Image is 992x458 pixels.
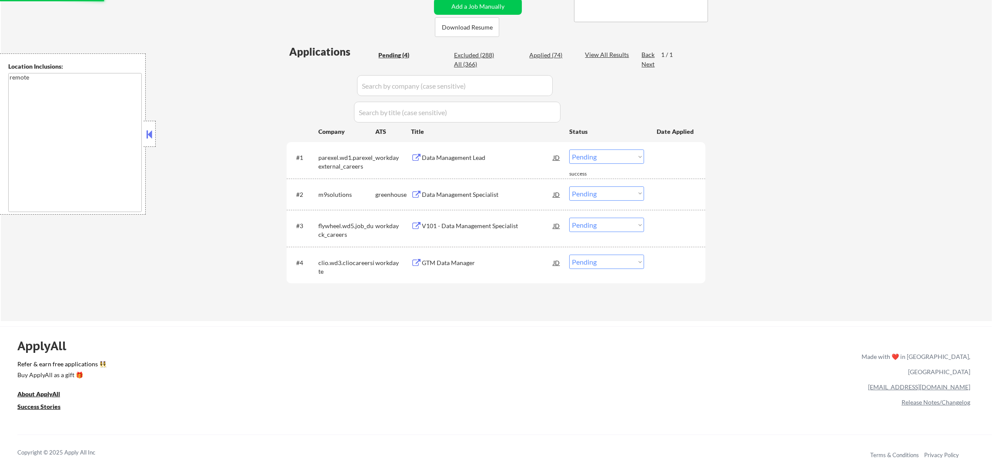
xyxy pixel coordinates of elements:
[641,60,655,69] div: Next
[17,402,72,413] a: Success Stories
[529,51,573,60] div: Applied (74)
[435,17,499,37] button: Download Resume
[289,46,375,57] div: Applications
[868,383,970,391] a: [EMAIL_ADDRESS][DOMAIN_NAME]
[422,190,553,199] div: Data Management Specialist
[17,403,60,410] u: Success Stories
[318,153,375,170] div: parexel.wd1.parexel_external_careers
[552,255,561,270] div: JD
[17,389,72,400] a: About ApplyAll
[858,349,970,379] div: Made with ❤️ in [GEOGRAPHIC_DATA], [GEOGRAPHIC_DATA]
[375,259,411,267] div: workday
[296,190,311,199] div: #2
[657,127,695,136] div: Date Applied
[296,222,311,230] div: #3
[17,372,104,378] div: Buy ApplyAll as a gift 🎁
[318,190,375,199] div: m9solutions
[375,153,411,162] div: workday
[375,222,411,230] div: workday
[422,222,553,230] div: V101 - Data Management Specialist
[552,186,561,202] div: JD
[902,398,970,406] a: Release Notes/Changelog
[641,50,655,59] div: Back
[422,153,553,162] div: Data Management Lead
[375,190,411,199] div: greenhouse
[17,370,104,381] a: Buy ApplyAll as a gift 🎁
[8,62,142,71] div: Location Inclusions:
[569,170,604,178] div: success
[411,127,561,136] div: Title
[661,50,681,59] div: 1 / 1
[296,153,311,162] div: #1
[552,218,561,233] div: JD
[17,390,60,398] u: About ApplyAll
[318,222,375,239] div: flywheel.wd5.job_duck_careers
[354,102,561,123] input: Search by title (case sensitive)
[454,60,498,69] div: All (366)
[454,51,498,60] div: Excluded (288)
[17,361,680,370] a: Refer & earn free applications 👯‍♀️
[378,51,422,60] div: Pending (4)
[569,123,644,139] div: Status
[318,127,375,136] div: Company
[296,259,311,267] div: #4
[422,259,553,267] div: GTM Data Manager
[357,75,553,96] input: Search by company (case sensitive)
[375,127,411,136] div: ATS
[17,339,76,353] div: ApplyAll
[585,50,631,59] div: View All Results
[552,149,561,165] div: JD
[17,448,117,457] div: Copyright © 2025 Apply All Inc
[318,259,375,275] div: clio.wd3.cliocareersite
